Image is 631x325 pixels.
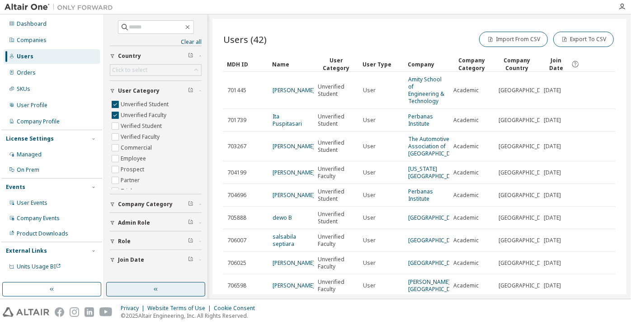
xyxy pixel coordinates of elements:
span: Clear filter [188,201,193,208]
span: User [363,237,376,244]
img: facebook.svg [55,307,64,317]
span: Users (42) [223,33,267,46]
button: Company Category [110,194,202,214]
button: Import From CSV [479,32,548,47]
span: Join Date [543,57,569,72]
p: © 2025 Altair Engineering, Inc. All Rights Reserved. [121,312,260,320]
span: Country [118,52,141,60]
span: Clear filter [188,87,193,94]
button: User Category [110,81,202,101]
div: Companies [17,37,47,44]
span: [GEOGRAPHIC_DATA] [499,214,553,221]
label: Prospect [121,164,146,175]
div: Events [6,184,25,191]
span: Join Date [118,256,144,264]
button: Export To CSV [553,32,614,47]
span: User [363,282,376,289]
a: salsabila septiara [273,233,296,248]
label: Unverified Faculty [121,110,168,121]
span: Unverified Faculty [318,165,355,180]
button: Country [110,46,202,66]
span: [GEOGRAPHIC_DATA] [499,259,553,267]
a: [GEOGRAPHIC_DATA] [408,236,462,244]
span: 706598 [227,282,246,289]
span: 705888 [227,214,246,221]
span: User Category [118,87,160,94]
img: Altair One [5,3,118,12]
button: Role [110,231,202,251]
span: Unverified Faculty [318,233,355,248]
span: 706025 [227,259,246,267]
span: [GEOGRAPHIC_DATA] [499,87,553,94]
label: Trial [121,186,134,197]
span: [GEOGRAPHIC_DATA] [499,117,553,124]
a: [PERSON_NAME][GEOGRAPHIC_DATA] [408,278,462,293]
span: [DATE] [544,169,561,176]
a: [PERSON_NAME] [273,259,315,267]
span: [DATE] [544,214,561,221]
a: [PERSON_NAME] [273,142,315,150]
span: Clear filter [188,238,193,245]
img: youtube.svg [99,307,113,317]
div: Name [272,57,310,71]
span: 704199 [227,169,246,176]
span: User [363,117,376,124]
button: Admin Role [110,213,202,233]
span: 706007 [227,237,246,244]
span: 704696 [227,192,246,199]
span: User [363,87,376,94]
div: License Settings [6,135,54,142]
span: Academic [453,237,479,244]
div: User Category [317,57,355,72]
a: Clear all [110,38,202,46]
span: [DATE] [544,259,561,267]
span: 701445 [227,87,246,94]
span: Academic [453,143,479,150]
button: Join Date [110,250,202,270]
div: Company Category [453,57,491,72]
div: Company Events [17,215,60,222]
span: [DATE] [544,192,561,199]
span: [DATE] [544,282,561,289]
div: User Events [17,199,47,207]
label: Commercial [121,142,154,153]
span: Units Usage BI [17,263,61,270]
span: Role [118,238,131,245]
span: [GEOGRAPHIC_DATA] [499,192,553,199]
span: [DATE] [544,87,561,94]
span: Academic [453,214,479,221]
div: Orders [17,69,36,76]
a: Perbanas Institute [408,188,433,203]
label: Verified Student [121,121,164,132]
span: User [363,169,376,176]
span: [DATE] [544,143,561,150]
div: User Profile [17,102,47,109]
a: The Automotive Res. Association of [GEOGRAPHIC_DATA] [408,135,462,157]
span: Academic [453,192,479,199]
a: [US_STATE][GEOGRAPHIC_DATA] [408,165,462,180]
a: [PERSON_NAME] [273,191,315,199]
span: [GEOGRAPHIC_DATA] [499,143,553,150]
label: Partner [121,175,141,186]
div: Company Profile [17,118,60,125]
div: Click to select [112,66,147,74]
span: [GEOGRAPHIC_DATA] [499,169,553,176]
a: [PERSON_NAME] [273,282,315,289]
a: Amity School of Engineering & Technology [408,75,444,105]
label: Unverified Student [121,99,170,110]
div: Product Downloads [17,230,68,237]
span: [GEOGRAPHIC_DATA] [499,237,553,244]
span: 703267 [227,143,246,150]
div: SKUs [17,85,30,93]
span: Academic [453,282,479,289]
span: User [363,259,376,267]
span: Company Category [118,201,173,208]
img: linkedin.svg [85,307,94,317]
div: Company [408,57,446,71]
span: Unverified Student [318,113,355,127]
label: Verified Faculty [121,132,161,142]
div: Dashboard [17,20,47,28]
label: Employee [121,153,148,164]
span: Unverified Faculty [318,278,355,293]
div: Website Terms of Use [147,305,214,312]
